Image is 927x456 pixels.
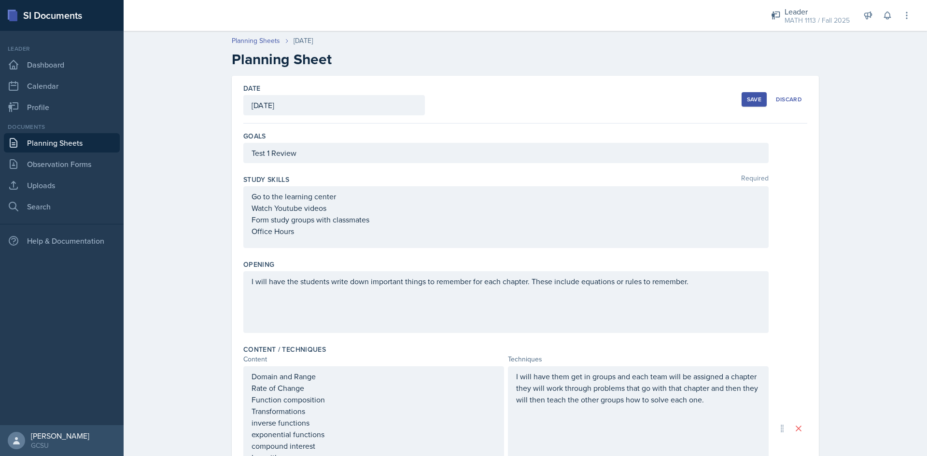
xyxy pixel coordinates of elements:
div: MATH 1113 / Fall 2025 [785,15,850,26]
div: Documents [4,123,120,131]
label: Date [243,83,260,93]
p: Watch Youtube videos [252,202,760,214]
a: Planning Sheets [4,133,120,152]
p: Domain and Range [252,371,496,382]
p: Test 1 Review [252,147,760,159]
h2: Planning Sheet [232,51,819,68]
button: Save [742,92,767,107]
p: Office Hours [252,225,760,237]
div: Leader [4,44,120,53]
p: I will have the students write down important things to remember for each chapter. These include ... [252,276,760,287]
p: compound interest [252,440,496,452]
div: [PERSON_NAME] [31,431,89,441]
p: Transformations [252,405,496,417]
label: Study Skills [243,175,289,184]
a: Search [4,197,120,216]
div: [DATE] [294,36,313,46]
div: Save [747,96,761,103]
div: Discard [776,96,802,103]
p: Form study groups with classmates [252,214,760,225]
p: Rate of Change [252,382,496,394]
button: Discard [771,92,807,107]
div: Content [243,354,504,364]
p: Function composition [252,394,496,405]
a: Observation Forms [4,154,120,174]
div: Help & Documentation [4,231,120,250]
label: Goals [243,131,266,141]
a: Uploads [4,176,120,195]
p: Go to the learning center [252,191,760,202]
a: Planning Sheets [232,36,280,46]
span: Required [741,175,769,184]
div: GCSU [31,441,89,450]
p: inverse functions [252,417,496,428]
div: Leader [785,6,850,17]
a: Calendar [4,76,120,96]
a: Dashboard [4,55,120,74]
label: Content / Techniques [243,345,326,354]
div: Techniques [508,354,769,364]
label: Opening [243,260,274,269]
p: exponential functions [252,428,496,440]
p: I will have them get in groups and each team will be assigned a chapter they will work through pr... [516,371,760,405]
a: Profile [4,97,120,117]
